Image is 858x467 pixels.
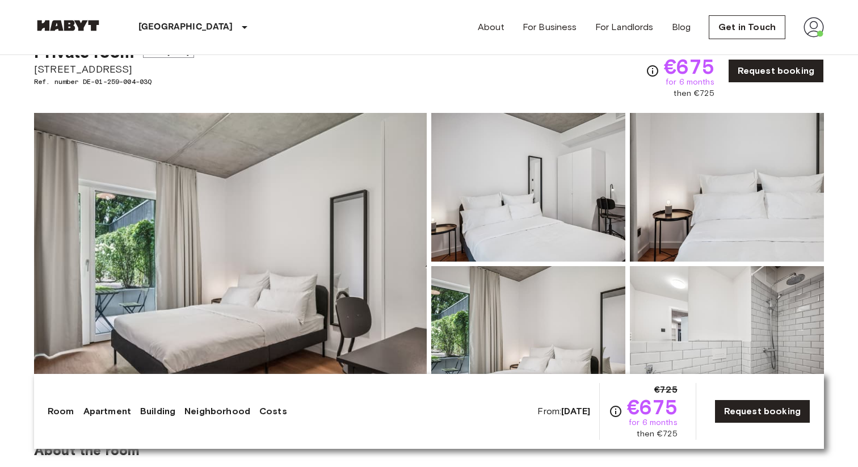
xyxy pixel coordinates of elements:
[672,20,691,34] a: Blog
[431,266,625,415] img: Picture of unit DE-01-259-004-03Q
[654,383,678,397] span: €725
[34,20,102,31] img: Habyt
[637,428,677,440] span: then €725
[138,20,233,34] p: [GEOGRAPHIC_DATA]
[595,20,654,34] a: For Landlords
[728,59,824,83] a: Request booking
[646,64,659,78] svg: Check cost overview for full price breakdown. Please note that discounts apply to new joiners onl...
[674,88,714,99] span: then €725
[714,399,810,423] a: Request booking
[523,20,577,34] a: For Business
[140,405,175,418] a: Building
[627,397,678,417] span: €675
[804,17,824,37] img: avatar
[478,20,504,34] a: About
[259,405,287,418] a: Costs
[709,15,785,39] a: Get in Touch
[83,405,131,418] a: Apartment
[664,56,714,77] span: €675
[431,113,625,262] img: Picture of unit DE-01-259-004-03Q
[561,406,590,416] b: [DATE]
[48,405,74,418] a: Room
[34,113,427,415] img: Marketing picture of unit DE-01-259-004-03Q
[666,77,714,88] span: for 6 months
[630,113,824,262] img: Picture of unit DE-01-259-004-03Q
[537,405,590,418] span: From:
[609,405,623,418] svg: Check cost overview for full price breakdown. Please note that discounts apply to new joiners onl...
[184,405,250,418] a: Neighborhood
[34,77,194,87] span: Ref. number DE-01-259-004-03Q
[630,266,824,415] img: Picture of unit DE-01-259-004-03Q
[34,62,194,77] span: [STREET_ADDRESS]
[629,417,678,428] span: for 6 months
[34,442,824,459] span: About the room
